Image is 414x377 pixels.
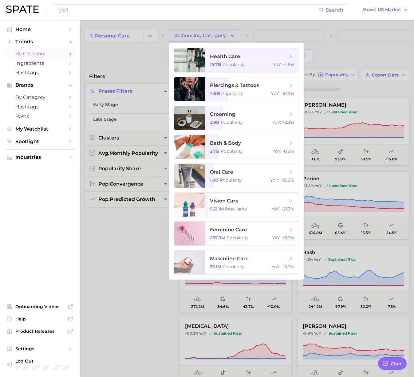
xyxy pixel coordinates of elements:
span: 1.8b [210,177,219,183]
span: +1.6% [283,62,294,67]
span: Popularity [223,264,245,269]
span: 287.9m [210,235,225,241]
span: -0.8% [282,148,294,154]
span: Popularity [221,120,243,125]
span: Popularity [227,235,249,241]
span: +2.3% [282,120,294,125]
a: by Category [5,49,75,58]
a: Spotlight [5,137,75,146]
span: Product Releases [15,328,65,334]
span: Posts [15,113,65,119]
a: Log out. Currently logged in with e-mail spolansky@diginsights.com. [5,356,75,372]
a: Home [5,25,75,34]
span: 552.1m [210,206,224,212]
span: 2.7b [210,148,219,154]
span: Search [326,7,343,13]
a: Onboarding Videos [5,302,75,311]
span: US Market [378,8,401,11]
span: health care [210,53,240,59]
button: Brands [5,81,75,90]
span: Trends [15,39,65,45]
a: Settings [5,344,75,353]
a: Help [5,314,75,324]
span: feminine care [210,227,247,233]
span: YoY : [272,206,280,212]
span: Popularity [221,148,243,154]
span: 53.1m [210,264,221,269]
span: Popularity [223,62,245,67]
span: Onboarding Videos [15,304,65,309]
a: Ingredients [5,58,75,68]
span: 4.9b [210,91,220,96]
span: Home [15,26,65,32]
a: Hashtags [5,102,75,112]
a: Hashtags [5,68,75,77]
span: Ingredients [15,60,65,66]
span: YoY : [272,120,281,125]
span: My Watchlist [15,126,65,132]
span: +0.2% [282,235,294,241]
span: grooming [210,111,235,117]
span: 19.7b [210,62,221,67]
span: YoY : [270,177,279,183]
span: vision care [210,198,239,204]
span: Show [362,8,376,11]
span: Popularity [221,91,243,96]
span: Hashtags [15,70,65,76]
span: -10.9% [281,91,294,96]
a: by Category [5,92,75,102]
span: oral care [210,169,233,175]
button: ShowUS Market [361,6,409,14]
span: -21.3% [282,206,294,212]
span: YoY : [271,91,280,96]
span: by Category [15,51,65,57]
span: 3.9b [210,120,219,125]
span: YoY : [272,235,281,241]
span: masculine care [210,256,249,261]
a: Product Releases [5,327,75,336]
span: Hashtags [15,104,65,110]
img: SPATE [6,6,39,13]
ul: 2.Choosing Category [169,43,304,280]
span: Spotlight [15,139,65,144]
span: YoY : [273,62,282,67]
span: -13.7% [282,264,294,269]
span: bath & body [210,140,241,146]
button: Trends [5,37,75,46]
a: My Watchlist [5,124,75,134]
span: Log Out [15,358,76,364]
span: Help [15,316,65,322]
span: Settings [15,346,65,351]
span: Brands [15,82,65,88]
span: +19.6% [280,177,294,183]
span: YoY : [273,148,281,154]
span: YoY : [272,264,280,269]
span: piercings & tattoos [210,82,259,88]
input: Search here for a brand, industry, or ingredient [58,5,319,15]
span: Popularity [220,177,242,183]
span: Popularity [225,206,247,212]
span: by Category [15,94,65,100]
a: Posts [5,112,75,121]
button: Industries [5,153,75,162]
span: Industries [15,155,65,160]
